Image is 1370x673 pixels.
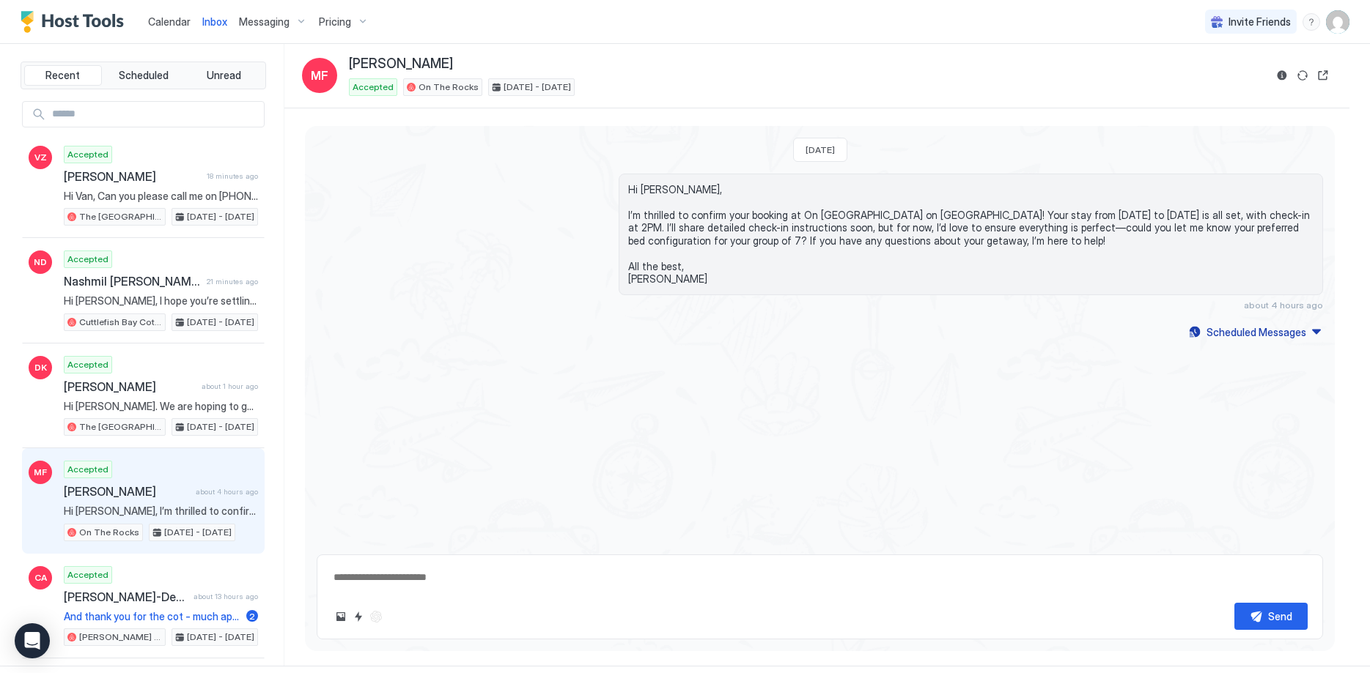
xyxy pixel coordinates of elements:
span: The [GEOGRAPHIC_DATA] [79,210,162,223]
span: Calendar [148,15,191,28]
span: Accepted [67,148,108,161]
span: MF [311,67,328,84]
span: DK [34,361,47,374]
span: [PERSON_NAME] [349,56,453,72]
button: Send [1234,603,1308,630]
div: Send [1268,609,1292,624]
span: And thank you for the cot - much appreciated [64,610,240,623]
button: Sync reservation [1294,67,1311,84]
span: Hi [PERSON_NAME], I’m thrilled to confirm your booking at On [GEOGRAPHIC_DATA] on [GEOGRAPHIC_DAT... [628,183,1314,286]
span: about 13 hours ago [194,592,258,601]
span: Accepted [67,463,108,476]
span: [DATE] [806,144,835,155]
button: Open reservation [1314,67,1332,84]
span: Hi Van, Can you please call me on [PHONE_NUMBER] (mobile connected to my air bnb account) to disc... [64,190,258,203]
span: [DATE] - [DATE] [187,210,254,223]
a: Host Tools Logo [21,11,130,33]
span: Nashmil [PERSON_NAME] [64,274,201,289]
span: Scheduled [119,69,169,82]
span: Accepted [67,253,108,266]
span: [DATE] - [DATE] [504,81,571,94]
span: Accepted [67,358,108,371]
span: Inbox [202,15,227,28]
span: about 4 hours ago [1244,300,1323,311]
button: Quick reply [350,608,367,625]
span: Invite Friends [1229,15,1291,29]
span: [DATE] - [DATE] [187,631,254,644]
span: VZ [34,151,47,164]
span: 21 minutes ago [207,277,258,286]
span: On The Rocks [419,81,479,94]
div: menu [1303,13,1320,31]
button: Upload image [332,608,350,625]
span: [DATE] - [DATE] [187,420,254,434]
span: Hi [PERSON_NAME]. We are hoping to get our ferry later [DATE]. But a whole lot of them have been ... [64,400,258,413]
span: ND [34,256,47,269]
span: about 1 hour ago [202,382,258,391]
button: Scheduled Messages [1187,322,1323,342]
span: 2 [249,611,255,622]
div: tab-group [21,62,266,89]
span: [PERSON_NAME] [64,169,201,184]
button: Unread [185,65,262,86]
span: Recent [45,69,80,82]
div: User profile [1326,10,1349,34]
div: Open Intercom Messenger [15,623,50,658]
span: [PERSON_NAME] [64,379,196,394]
button: Recent [24,65,102,86]
span: [DATE] - [DATE] [187,316,254,329]
span: Hi [PERSON_NAME], I hope you’re settling in and enjoying your stay at [GEOGRAPHIC_DATA] on [GEOGR... [64,294,258,308]
a: Inbox [202,14,227,29]
span: about 4 hours ago [196,487,258,497]
span: The [GEOGRAPHIC_DATA] [79,420,162,434]
span: CA [34,571,47,584]
span: [PERSON_NAME] [64,484,190,499]
span: Messaging [239,15,290,29]
a: Calendar [148,14,191,29]
span: Accepted [353,81,394,94]
span: Accepted [67,568,108,581]
span: [PERSON_NAME]-Debusigne [64,590,188,604]
span: Cuttlefish Bay Cottage [79,316,162,329]
span: Unread [207,69,241,82]
span: MF [34,466,47,479]
span: 18 minutes ago [207,171,258,181]
div: Scheduled Messages [1207,324,1306,340]
button: Reservation information [1273,67,1291,84]
span: [PERSON_NAME] Lookout [79,631,162,644]
button: Scheduled [105,65,183,86]
span: Hi [PERSON_NAME], I’m thrilled to confirm your booking at On [GEOGRAPHIC_DATA] on [GEOGRAPHIC_DAT... [64,505,258,518]
span: On The Rocks [79,526,139,539]
input: Input Field [46,102,264,127]
span: Pricing [319,15,351,29]
span: [DATE] - [DATE] [164,526,232,539]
